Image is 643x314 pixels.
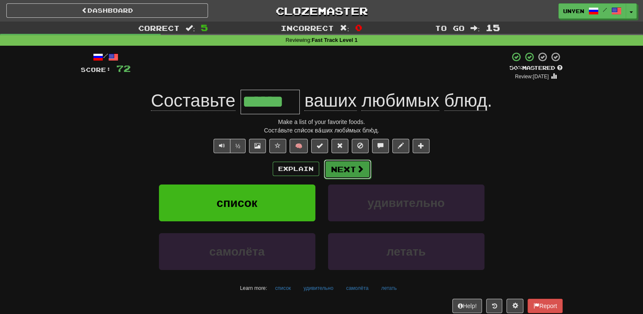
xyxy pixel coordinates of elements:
[509,64,563,72] div: Mastered
[528,299,562,313] button: Report
[603,7,607,13] span: /
[249,139,266,153] button: Show image (alt+x)
[367,196,445,209] span: удивительно
[377,282,402,295] button: летать
[452,299,482,313] button: Help!
[186,25,195,32] span: :
[230,139,246,153] button: ½
[216,196,257,209] span: список
[213,139,230,153] button: Play sentence audio (ctl+space)
[324,160,371,179] button: Next
[81,126,563,135] div: Соста́вьте спи́сок ва́ших люби́мых блю́д.
[81,118,563,126] div: Make a list of your favorite foods.
[361,91,439,111] span: любимых
[342,282,373,295] button: самолёта
[558,3,626,19] a: Unyen /
[159,233,315,270] button: самолёта
[240,285,267,291] small: Learn more:
[300,91,492,111] span: .
[471,25,480,32] span: :
[386,245,426,258] span: летать
[444,91,487,111] span: блюд
[328,233,484,270] button: летать
[159,185,315,221] button: список
[563,7,584,15] span: Unyen
[271,282,296,295] button: список
[392,139,409,153] button: Edit sentence (alt+d)
[281,24,334,32] span: Incorrect
[328,185,484,221] button: удивительно
[269,139,286,153] button: Favorite sentence (alt+f)
[435,24,465,32] span: To go
[6,3,208,18] a: Dashboard
[81,66,111,73] span: Score:
[138,24,180,32] span: Correct
[299,282,338,295] button: удивительно
[372,139,389,153] button: Discuss sentence (alt+u)
[331,139,348,153] button: Reset to 0% Mastered (alt+r)
[312,37,358,43] strong: Fast Track Level 1
[290,139,308,153] button: 🧠
[413,139,430,153] button: Add to collection (alt+a)
[340,25,349,32] span: :
[486,299,502,313] button: Round history (alt+y)
[209,245,265,258] span: самолёта
[486,22,500,33] span: 15
[509,64,522,71] span: 50 %
[116,63,131,74] span: 72
[221,3,422,18] a: Clozemaster
[151,91,235,111] span: Составьте
[273,162,319,176] button: Explain
[304,91,356,111] span: ваших
[352,139,369,153] button: Ignore sentence (alt+i)
[355,22,362,33] span: 0
[515,74,549,80] small: Review: [DATE]
[201,22,208,33] span: 5
[311,139,328,153] button: Set this sentence to 100% Mastered (alt+m)
[212,139,246,153] div: Text-to-speech controls
[81,52,131,62] div: /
